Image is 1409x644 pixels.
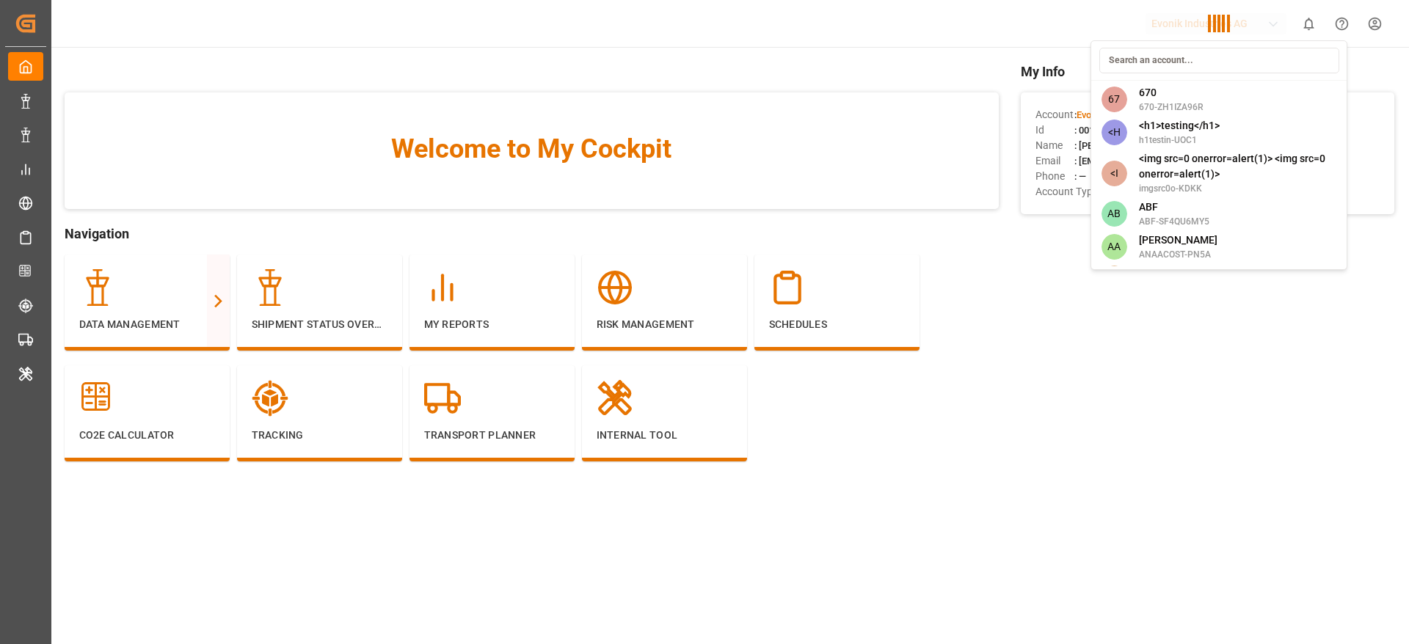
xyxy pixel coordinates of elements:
[1074,109,1164,120] span: :
[65,224,999,244] span: Navigation
[1074,171,1086,182] span: : —
[424,428,560,443] p: Transport Planner
[769,317,905,332] p: Schedules
[1021,62,1394,81] span: My Info
[1292,7,1325,40] button: show 0 new notifications
[1325,7,1358,40] button: Help Center
[94,129,969,169] span: Welcome to My Cockpit
[79,317,215,332] p: Data Management
[252,428,387,443] p: Tracking
[1074,155,1231,167] span: : [EMAIL_ADDRESS][DOMAIN_NAME]
[1074,125,1171,136] span: : 0011t000013eqN2AAI
[1035,153,1074,169] span: Email
[1099,48,1339,73] input: Search an account...
[1035,107,1074,122] span: Account
[1077,109,1164,120] span: Evonik Industries AG
[1035,169,1074,184] span: Phone
[252,317,387,332] p: Shipment Status Overview
[1035,184,1098,200] span: Account Type
[597,428,732,443] p: Internal Tool
[1074,140,1151,151] span: : [PERSON_NAME]
[424,317,560,332] p: My Reports
[1035,138,1074,153] span: Name
[79,428,215,443] p: CO2e Calculator
[597,317,732,332] p: Risk Management
[1035,122,1074,138] span: Id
